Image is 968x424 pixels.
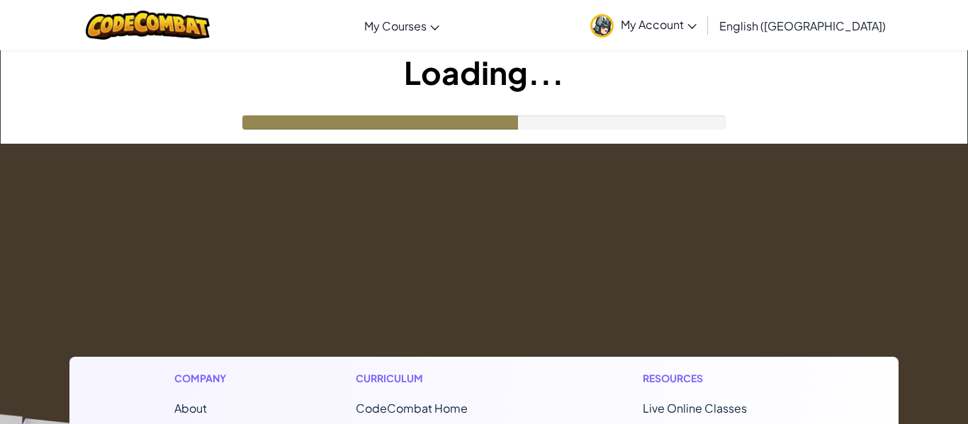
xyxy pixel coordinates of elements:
[621,17,697,32] span: My Account
[174,371,240,386] h1: Company
[712,6,893,45] a: English ([GEOGRAPHIC_DATA])
[356,371,527,386] h1: Curriculum
[364,18,427,33] span: My Courses
[174,401,207,416] a: About
[1,50,967,94] h1: Loading...
[86,11,210,40] img: CodeCombat logo
[643,401,747,416] a: Live Online Classes
[719,18,886,33] span: English ([GEOGRAPHIC_DATA])
[356,401,468,416] span: CodeCombat Home
[590,14,614,38] img: avatar
[357,6,446,45] a: My Courses
[583,3,704,47] a: My Account
[643,371,794,386] h1: Resources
